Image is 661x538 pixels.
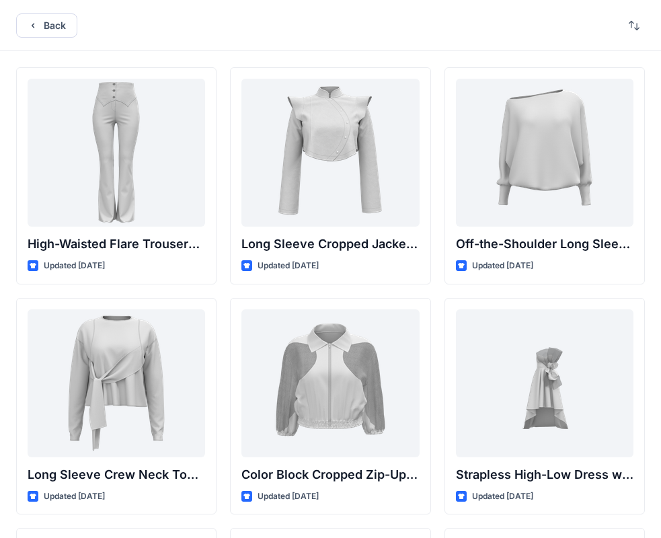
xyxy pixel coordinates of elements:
a: Strapless High-Low Dress with Side Bow Detail [456,309,633,457]
p: High-Waisted Flare Trousers with Button Detail [28,235,205,254]
p: Off-the-Shoulder Long Sleeve Top [456,235,633,254]
p: Updated [DATE] [44,259,105,273]
a: Long Sleeve Crew Neck Top with Asymmetrical Tie Detail [28,309,205,457]
p: Updated [DATE] [472,490,533,504]
p: Updated [DATE] [472,259,533,273]
p: Updated [DATE] [258,259,319,273]
a: High-Waisted Flare Trousers with Button Detail [28,79,205,227]
p: Updated [DATE] [258,490,319,504]
button: Back [16,13,77,38]
p: Long Sleeve Cropped Jacket with Mandarin Collar and Shoulder Detail [241,235,419,254]
a: Color Block Cropped Zip-Up Jacket with Sheer Sleeves [241,309,419,457]
p: Long Sleeve Crew Neck Top with Asymmetrical Tie Detail [28,465,205,484]
a: Off-the-Shoulder Long Sleeve Top [456,79,633,227]
p: Updated [DATE] [44,490,105,504]
p: Strapless High-Low Dress with Side Bow Detail [456,465,633,484]
p: Color Block Cropped Zip-Up Jacket with Sheer Sleeves [241,465,419,484]
a: Long Sleeve Cropped Jacket with Mandarin Collar and Shoulder Detail [241,79,419,227]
